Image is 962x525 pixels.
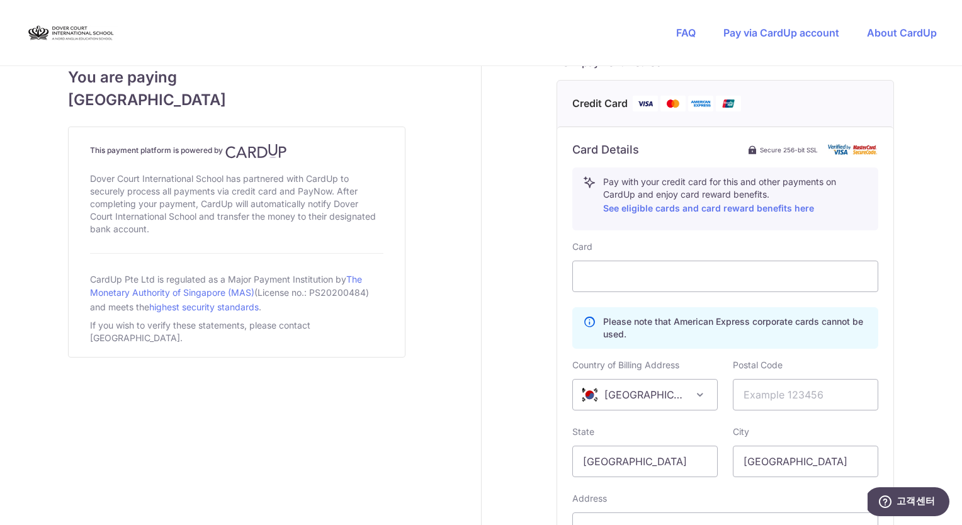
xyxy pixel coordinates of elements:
[733,379,878,410] input: Example 123456
[572,359,679,371] label: Country of Billing Address
[68,89,405,111] span: [GEOGRAPHIC_DATA]
[68,66,405,89] span: You are paying
[723,26,839,39] a: Pay via CardUp account
[572,142,639,157] h6: Card Details
[572,96,628,111] span: Credit Card
[603,203,814,213] a: See eligible cards and card reward benefits here
[583,269,868,284] iframe: Secure card payment input frame
[828,144,878,155] img: card secure
[90,170,383,238] div: Dover Court International School has partnered with CardUp to securely process all payments via c...
[90,269,383,317] div: CardUp Pte Ltd is regulated as a Major Payment Institution by (License no.: PS20200484) and meets...
[572,379,718,410] span: South Korea
[603,176,868,216] p: Pay with your credit card for this and other payments on CardUp and enjoy card reward benefits.
[867,26,937,39] a: About CardUp
[676,26,696,39] a: FAQ
[572,492,607,505] label: Address
[90,144,383,159] h4: This payment platform is powered by
[733,359,783,371] label: Postal Code
[225,144,287,159] img: CardUp
[760,145,818,155] span: Secure 256-bit SSL
[573,380,717,410] span: South Korea
[149,302,259,312] a: highest security standards
[603,315,868,341] p: Please note that American Express corporate cards cannot be used.
[868,487,949,519] iframe: 자세한 정보를 찾을 수 있는 위젯을 엽니다.
[633,96,658,111] img: Visa
[572,426,594,438] label: State
[660,96,686,111] img: Mastercard
[572,240,592,253] label: Card
[90,317,383,347] div: If you wish to verify these statements, please contact [GEOGRAPHIC_DATA].
[716,96,741,111] img: Union Pay
[733,426,749,438] label: City
[688,96,713,111] img: American Express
